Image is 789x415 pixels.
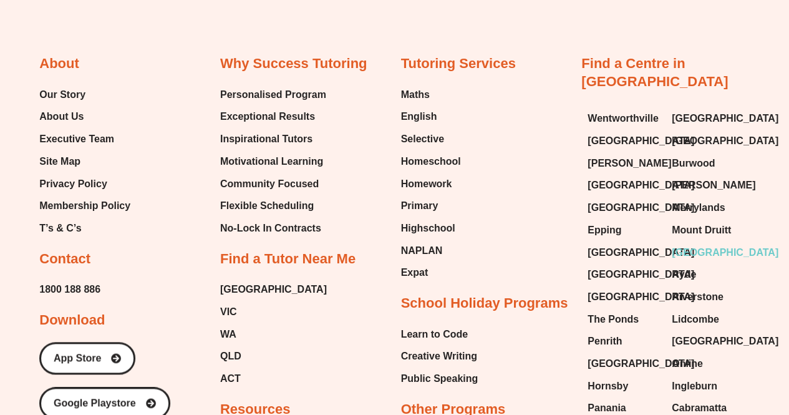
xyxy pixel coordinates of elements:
a: ACT [220,369,327,388]
a: Expat [401,263,461,282]
a: QLD [220,347,327,366]
span: App Store [54,353,101,363]
h2: Download [39,311,105,330]
span: Exceptional Results [220,107,315,126]
a: Mount Druitt [672,221,743,240]
a: [GEOGRAPHIC_DATA] [588,265,659,284]
a: WA [220,325,327,344]
a: Epping [588,221,659,240]
a: Personalised Program [220,85,326,104]
h2: Find a Tutor Near Me [220,250,356,268]
span: Learn to Code [401,325,468,344]
a: Public Speaking [401,369,478,388]
a: [GEOGRAPHIC_DATA] [220,280,327,299]
span: Burwood [672,154,715,173]
h2: Why Success Tutoring [220,55,367,73]
h2: School Holiday Programs [401,295,568,313]
span: Maths [401,85,430,104]
a: 1800 188 886 [39,280,100,299]
span: [GEOGRAPHIC_DATA] [588,198,694,217]
span: Creative Writing [401,347,477,366]
span: Ryde [672,265,696,284]
a: Homeschool [401,152,461,171]
span: English [401,107,437,126]
span: Our Story [39,85,85,104]
span: Epping [588,221,621,240]
span: Google Playstore [54,398,136,408]
span: [GEOGRAPHIC_DATA] [588,132,694,150]
span: ACT [220,369,241,388]
a: Merrylands [672,198,743,217]
span: [GEOGRAPHIC_DATA] [672,243,778,262]
span: Mount Druitt [672,221,731,240]
a: English [401,107,461,126]
a: [GEOGRAPHIC_DATA] [588,198,659,217]
a: Homework [401,175,461,193]
a: [PERSON_NAME] [588,154,659,173]
a: Inspirational Tutors [220,130,326,149]
span: Flexible Scheduling [220,197,314,215]
a: Community Focused [220,175,326,193]
span: Expat [401,263,428,282]
span: Privacy Policy [39,175,107,193]
a: Burwood [672,154,743,173]
a: NAPLAN [401,242,461,260]
h2: About [39,55,79,73]
a: Find a Centre in [GEOGRAPHIC_DATA] [581,56,728,89]
a: [GEOGRAPHIC_DATA] [672,109,743,128]
a: [GEOGRAPHIC_DATA] [588,132,659,150]
a: Creative Writing [401,347,478,366]
span: Executive Team [39,130,114,149]
span: Merrylands [672,198,725,217]
span: [GEOGRAPHIC_DATA] [588,176,694,195]
span: Wentworthville [588,109,659,128]
a: [GEOGRAPHIC_DATA] [672,243,743,262]
span: Selective [401,130,444,149]
span: Motivational Learning [220,152,323,171]
span: [PERSON_NAME] [672,176,755,195]
a: Our Story [39,85,130,104]
span: Community Focused [220,175,319,193]
a: Ryde [672,265,743,284]
span: Site Map [39,152,80,171]
span: [GEOGRAPHIC_DATA] [672,109,778,128]
a: [GEOGRAPHIC_DATA] [588,176,659,195]
a: T’s & C’s [39,219,130,238]
h2: Tutoring Services [401,55,516,73]
span: Inspirational Tutors [220,130,312,149]
a: Membership Policy [39,197,130,215]
a: Exceptional Results [220,107,326,126]
iframe: Chat Widget [581,274,789,415]
a: Motivational Learning [220,152,326,171]
span: WA [220,325,236,344]
span: QLD [220,347,241,366]
a: Site Map [39,152,130,171]
span: Primary [401,197,438,215]
span: [GEOGRAPHIC_DATA] [672,132,778,150]
a: Highschool [401,219,461,238]
span: Highschool [401,219,455,238]
span: [PERSON_NAME] [588,154,671,173]
span: NAPLAN [401,242,443,260]
a: [GEOGRAPHIC_DATA] [672,132,743,150]
a: Privacy Policy [39,175,130,193]
a: [PERSON_NAME] [672,176,743,195]
a: Flexible Scheduling [220,197,326,215]
span: No-Lock In Contracts [220,219,321,238]
a: VIC [220,303,327,321]
span: About Us [39,107,84,126]
a: No-Lock In Contracts [220,219,326,238]
span: VIC [220,303,237,321]
span: T’s & C’s [39,219,81,238]
a: Primary [401,197,461,215]
a: App Store [39,342,135,374]
h2: Contact [39,250,90,268]
a: Maths [401,85,461,104]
